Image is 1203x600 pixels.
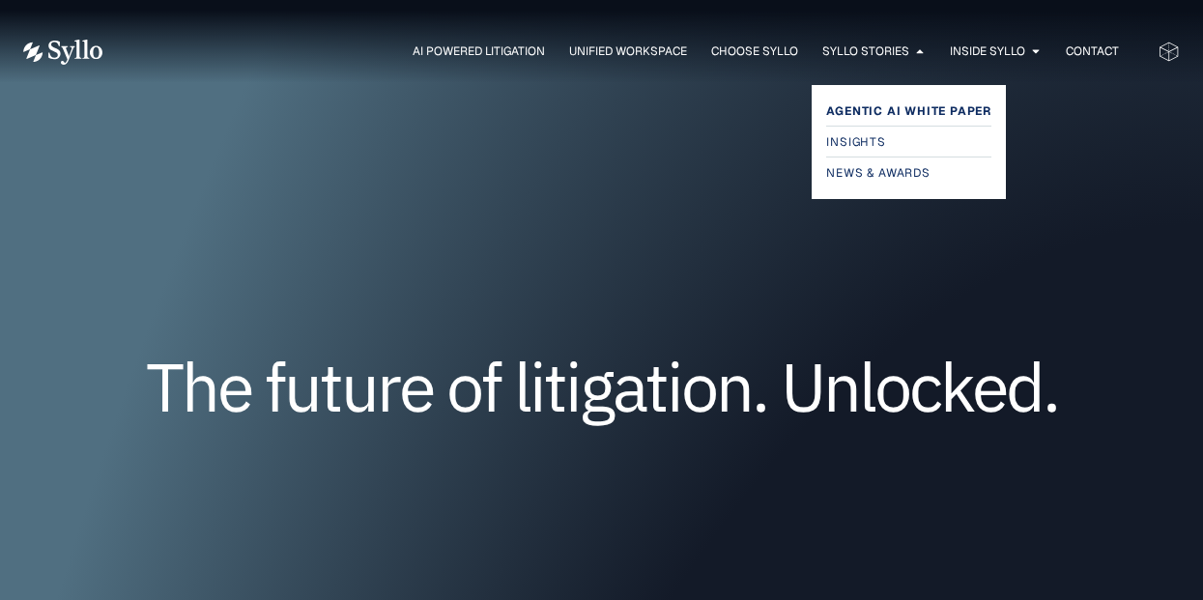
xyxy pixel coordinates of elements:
a: Agentic AI White Paper [826,100,991,123]
img: Vector [23,40,102,65]
a: AI Powered Litigation [413,43,545,60]
nav: Menu [141,43,1119,61]
a: Insights [826,130,991,154]
a: Choose Syllo [711,43,798,60]
div: Menu Toggle [141,43,1119,61]
a: Contact [1066,43,1119,60]
a: Unified Workspace [569,43,687,60]
span: Insights [826,130,885,154]
h1: The future of litigation. Unlocked. [139,355,1064,418]
a: Syllo Stories [822,43,909,60]
a: Inside Syllo [950,43,1025,60]
span: News & Awards [826,161,930,185]
a: News & Awards [826,161,991,185]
